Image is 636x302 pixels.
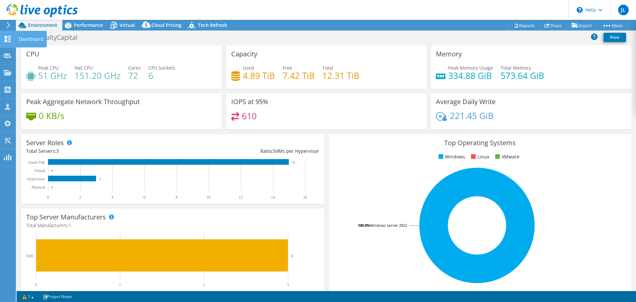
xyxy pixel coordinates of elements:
[450,112,494,119] h4: 221.45 GiB
[31,185,45,190] text: Physical
[231,98,268,105] h3: IOPS at 95%
[173,148,319,155] div: Ratio: VMs per Hypervisor
[47,195,49,200] text: 0
[618,5,629,15] span: JL
[271,195,275,200] text: 14
[26,213,106,221] h3: Top Server Manufacturers
[28,160,45,165] text: Guest VM
[448,65,493,71] span: Peak Memory Usage
[120,22,135,28] span: Virtual
[111,195,113,200] text: 4
[151,22,182,28] span: Cloud Pricing
[273,148,276,154] span: 5
[501,65,531,71] span: Total Memory
[207,195,211,200] text: 10
[334,139,626,147] h3: Top Operating Systems
[283,72,315,79] h4: 7.42 TiB
[35,282,37,287] text: 0
[51,186,53,189] text: 0
[22,34,88,41] h1: GEMRealtyCapital
[148,65,175,71] span: CPU Sockets
[27,177,45,181] text: Hypervisor
[18,292,38,301] a: 1
[38,65,59,71] span: Peak CPU
[577,7,583,13] svg: \n
[75,72,121,79] h4: 151.20 GHz
[283,65,292,71] span: Free
[370,223,407,228] tspan: Windows Server 2022
[198,22,227,28] span: Tech Refresh
[501,72,544,79] h4: 573.64 GiB
[604,33,626,42] a: Print
[540,20,567,30] a: Share
[469,153,489,160] li: Linux
[28,22,57,28] span: Environment
[148,72,175,79] h4: 6
[494,153,519,160] li: VMware
[26,98,140,105] h3: Peak Aggregate Network Throughput
[26,222,319,229] h4: Total Manufacturers:
[99,177,101,181] text: 3
[303,195,307,200] text: 16
[38,72,67,79] h4: 51 GHz
[436,98,496,105] h3: Average Daily Write
[322,72,359,79] h4: 12.31 TiB
[242,112,257,120] h4: 610
[74,22,103,28] span: Performance
[26,148,173,155] div: Total Servers:
[39,112,64,119] h4: 0 KB/s
[119,282,121,287] text: 1
[322,65,333,71] span: Total
[243,65,254,71] span: Used
[437,153,465,160] li: Windows
[291,254,293,258] text: 3
[128,72,141,79] h4: 72
[16,31,47,47] div: Dashboard
[128,65,141,71] span: Cores
[75,65,93,71] span: Net CPU
[56,148,59,154] span: 3
[34,168,45,173] text: Virtual
[176,195,178,200] text: 8
[358,223,370,228] tspan: 100.0%
[436,50,462,58] h3: Memory
[26,50,39,58] h3: CPU
[448,72,493,79] h4: 334.88 GiB
[231,50,257,58] h3: Capacity
[26,254,33,258] text: Dell
[292,161,295,164] text: 15
[79,195,81,200] text: 2
[508,20,540,30] a: Reports
[51,169,53,172] text: 0
[597,20,628,30] a: More
[566,20,597,30] a: Export
[69,222,71,228] span: 1
[239,195,243,200] text: 12
[287,282,289,287] text: 3
[243,72,275,79] h4: 4.89 TiB
[143,195,145,200] text: 6
[38,292,77,301] a: Project Notes
[26,139,64,147] h3: Server Roles
[203,282,205,287] text: 2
